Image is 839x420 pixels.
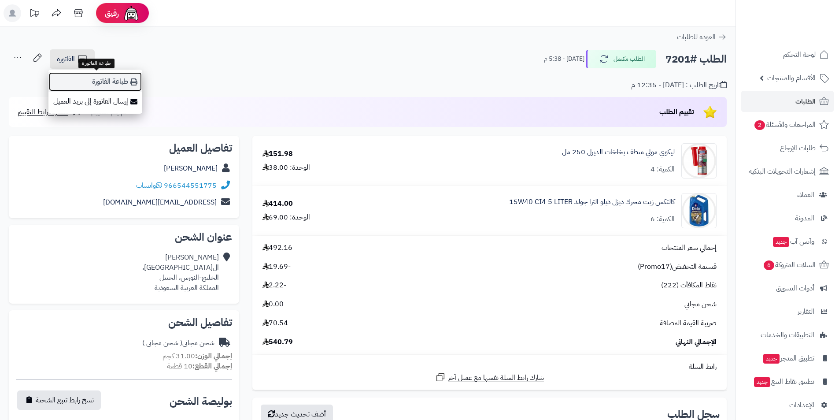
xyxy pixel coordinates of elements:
span: جديد [763,354,780,364]
a: [PERSON_NAME] [164,163,218,174]
button: نسخ رابط تتبع الشحنة [17,390,101,410]
span: 6 [764,260,774,270]
span: تطبيق نقاط البيع [753,375,814,388]
span: قسيمة التخفيض(Promo17) [638,262,717,272]
a: أدوات التسويق [741,278,834,299]
span: طلبات الإرجاع [780,142,816,154]
a: [EMAIL_ADDRESS][DOMAIN_NAME] [103,197,217,208]
span: الأقسام والمنتجات [767,72,816,84]
a: الفاتورة [50,49,95,69]
span: ضريبة القيمة المضافة [660,318,717,328]
span: ( شحن مجاني ) [142,338,182,348]
img: logo-2.png [779,25,831,43]
div: شحن مجاني [142,338,214,348]
button: الطلب مكتمل [586,50,656,68]
div: 151.98 [262,149,293,159]
span: تقييم الطلب [659,107,694,117]
span: لوحة التحكم [783,48,816,61]
a: وآتس آبجديد [741,231,834,252]
h2: الطلب #7201 [665,50,727,68]
span: التقارير [798,305,814,318]
a: الإعدادات [741,394,834,416]
h2: تفاصيل العميل [16,143,232,153]
a: كالتكس زيت محرك ديزل ديلو الترا جولد 15W40 CI4 5 LITER [509,197,675,207]
span: الطلبات [795,95,816,108]
a: لوحة التحكم [741,44,834,65]
a: التطبيقات والخدمات [741,324,834,346]
a: ليكوي مولي منظف بخاخات الديزل 250 مل [562,147,675,157]
a: 966544551775 [164,180,217,191]
span: نسخ رابط تتبع الشحنة [36,395,94,405]
img: ai-face.png [122,4,140,22]
span: جديد [754,377,770,387]
span: التطبيقات والخدمات [761,329,814,341]
span: وآتس آب [772,235,814,248]
span: المدونة [795,212,814,224]
div: طباعة الفاتورة [78,59,115,68]
div: الكمية: 6 [651,214,675,224]
span: رفيق [105,8,119,19]
small: [DATE] - 5:38 م [544,55,584,63]
a: التقارير [741,301,834,322]
div: الوحدة: 69.00 [262,212,310,223]
span: إشعارات التحويلات البنكية [749,165,816,178]
h2: بوليصة الشحن [170,396,232,407]
div: تاريخ الطلب : [DATE] - 12:35 م [631,80,727,90]
a: طلبات الإرجاع [741,138,834,159]
span: العودة للطلبات [677,32,716,42]
a: العودة للطلبات [677,32,727,42]
h2: تفاصيل الشحن [16,317,232,328]
span: 2 [754,120,765,130]
span: 540.79 [262,337,293,347]
h3: سجل الطلب [667,409,720,420]
span: السلات المتروكة [763,259,816,271]
span: تطبيق المتجر [762,352,814,364]
div: 414.00 [262,199,293,209]
a: مشاركة رابط التقييم [18,107,83,117]
div: رابط السلة [256,362,723,372]
span: نقاط المكافآت (222) [661,280,717,290]
span: الفاتورة [57,54,75,64]
span: إجمالي سعر المنتجات [662,243,717,253]
span: الإعدادات [789,399,814,411]
small: 10 قطعة [167,361,232,372]
span: 70.54 [262,318,288,328]
span: 492.16 [262,243,292,253]
a: العملاء [741,184,834,205]
strong: إجمالي القطع: [192,361,232,372]
a: الطلبات [741,91,834,112]
a: طباعة الفاتورة [48,72,142,92]
img: 8366-90x90.jpg [682,143,716,178]
span: شارك رابط السلة نفسها مع عميل آخر [448,373,544,383]
div: الوحدة: 38.00 [262,163,310,173]
span: العملاء [797,189,814,201]
a: المدونة [741,208,834,229]
a: السلات المتروكة6 [741,254,834,275]
img: 1695478410-61ihOsV+CBL._AC_SX425_-90x90.jpg [682,193,716,228]
strong: إجمالي الوزن: [195,351,232,361]
a: شارك رابط السلة نفسها مع عميل آخر [435,372,544,383]
span: -19.69 [262,262,291,272]
a: إرسال الفاتورة إلى بريد العميل [48,92,142,112]
span: الإجمالي النهائي [676,337,717,347]
div: [PERSON_NAME] ال[GEOGRAPHIC_DATA]، الخليج-النورس، الجبيل المملكة العربية السعودية [142,253,219,293]
span: أدوات التسويق [776,282,814,294]
small: 31.00 كجم [163,351,232,361]
span: 0.00 [262,299,284,309]
div: الكمية: 4 [651,164,675,175]
span: مشاركة رابط التقييم [18,107,68,117]
h2: عنوان الشحن [16,232,232,242]
a: المراجعات والأسئلة2 [741,114,834,135]
a: إشعارات التحويلات البنكية [741,161,834,182]
span: جديد [773,237,789,247]
span: شحن مجاني [684,299,717,309]
a: واتساب [136,180,162,191]
a: تطبيق المتجرجديد [741,348,834,369]
a: تطبيق نقاط البيعجديد [741,371,834,392]
a: تحديثات المنصة [23,4,45,24]
span: -2.22 [262,280,286,290]
span: المراجعات والأسئلة [754,119,816,131]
